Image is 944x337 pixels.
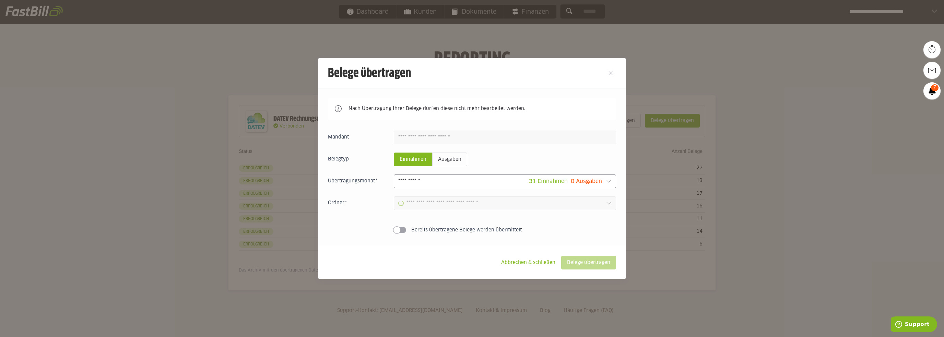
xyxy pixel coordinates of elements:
sl-radio-button: Ausgaben [432,153,467,166]
sl-button: Abbrechen & schließen [495,256,561,269]
span: 0 Ausgaben [571,179,602,184]
sl-radio-button: Einnahmen [394,153,432,166]
iframe: Öffnet ein Widget, in dem Sie weitere Informationen finden [891,316,937,334]
a: 7 [923,82,941,99]
span: 31 Einnahmen [529,179,568,184]
sl-switch: Bereits übertragene Belege werden übermittelt [328,227,616,233]
span: 7 [931,84,939,91]
sl-button: Belege übertragen [561,256,616,269]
